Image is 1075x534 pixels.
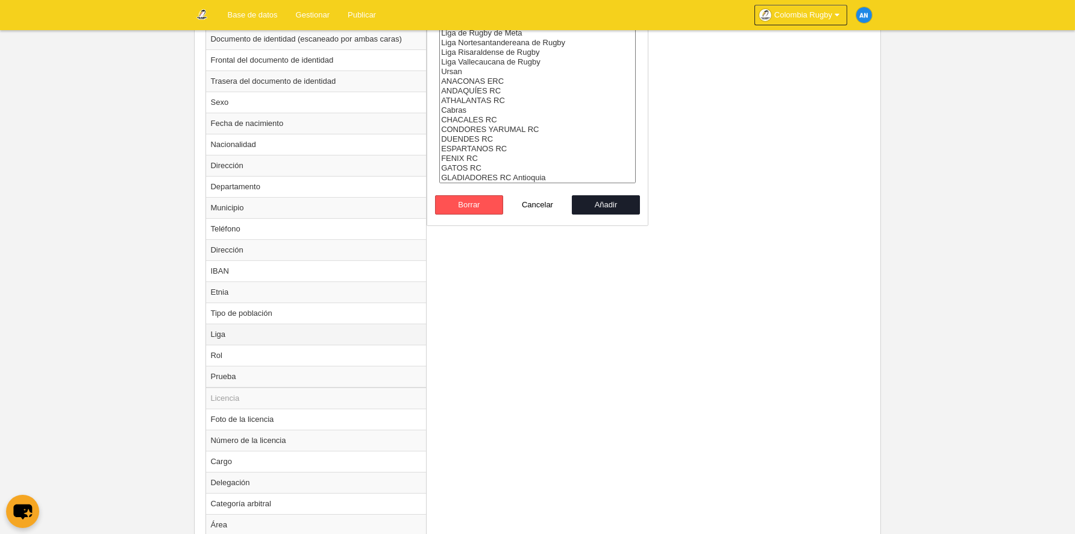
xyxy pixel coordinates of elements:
[206,71,427,92] td: Trasera del documento de identidad
[206,324,427,345] td: Liga
[206,451,427,472] td: Cargo
[440,134,635,144] option: DUENDES RC
[503,195,572,215] button: Cancelar
[440,96,635,105] option: ATHALANTAS RC
[435,195,504,215] button: Borrar
[440,163,635,173] option: GATOS RC
[440,173,635,183] option: GLADIADORES RC Antioquia
[206,218,427,239] td: Teléfono
[6,495,39,528] button: chat-button
[206,366,427,388] td: Prueba
[754,5,847,25] a: Colombia Rugby
[206,281,427,303] td: Etnia
[759,9,771,21] img: Oanpu9v8aySI.30x30.jpg
[206,388,427,409] td: Licencia
[572,195,641,215] button: Añadir
[206,303,427,324] td: Tipo de población
[774,9,832,21] span: Colombia Rugby
[440,77,635,86] option: ANACONAS ERC
[440,57,635,67] option: Liga Vallecaucana de Rugby
[206,176,427,197] td: Departamento
[206,92,427,113] td: Sexo
[206,493,427,514] td: Categoría arbitral
[206,134,427,155] td: Nacionalidad
[440,154,635,163] option: FENIX RC
[195,7,209,22] img: Colombia Rugby
[440,67,635,77] option: Ursan
[440,38,635,48] option: Liga Nortesantandereana de Rugby
[440,48,635,57] option: Liga Risaraldense de Rugby
[206,155,427,176] td: Dirección
[206,239,427,260] td: Dirección
[206,345,427,366] td: Rol
[440,125,635,134] option: CONDORES YARUMAL RC
[440,115,635,125] option: CHACALES RC
[206,430,427,451] td: Número de la licencia
[440,28,635,38] option: Liga de Rugby de Meta
[206,49,427,71] td: Frontal del documento de identidad
[440,86,635,96] option: ANDAQUÍES RC
[206,113,427,134] td: Fecha de nacimiento
[856,7,872,23] img: c2l6ZT0zMHgzMCZmcz05JnRleHQ9QU4mYmc9MWU4OGU1.png
[440,105,635,115] option: Cabras
[206,28,427,49] td: Documento de identidad (escaneado por ambas caras)
[206,197,427,218] td: Municipio
[440,144,635,154] option: ESPARTANOS RC
[206,260,427,281] td: IBAN
[206,472,427,493] td: Delegación
[206,409,427,430] td: Foto de la licencia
